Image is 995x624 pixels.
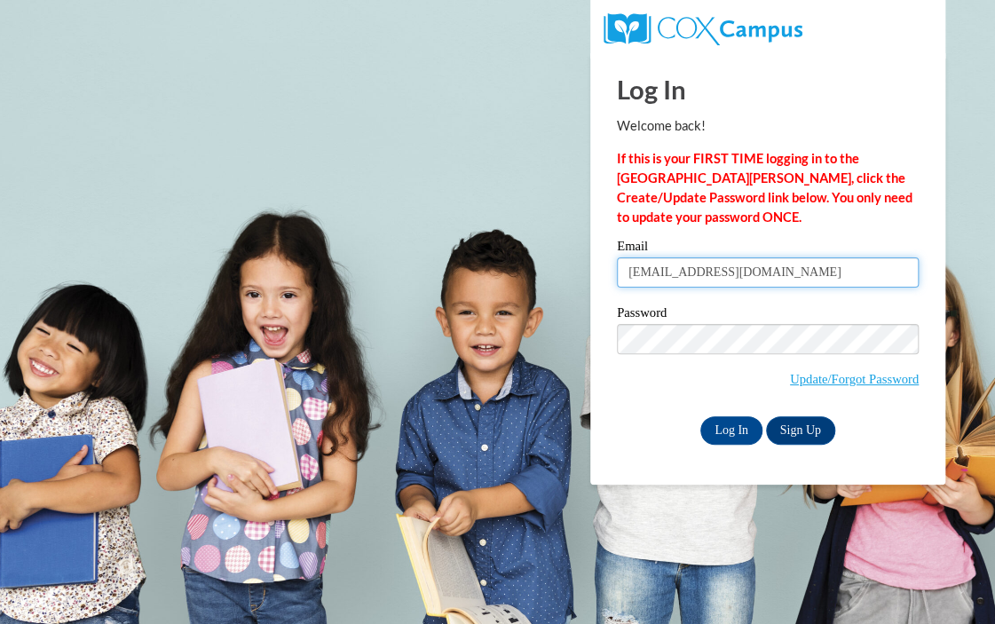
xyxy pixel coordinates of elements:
strong: If this is your FIRST TIME logging in to the [GEOGRAPHIC_DATA][PERSON_NAME], click the Create/Upd... [617,151,912,225]
label: Password [617,306,919,324]
p: Welcome back! [617,116,919,136]
label: Email [617,240,919,257]
a: Update/Forgot Password [790,372,919,386]
input: Log In [700,416,762,445]
img: COX Campus [604,13,802,45]
h1: Log In [617,71,919,107]
a: Sign Up [766,416,835,445]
